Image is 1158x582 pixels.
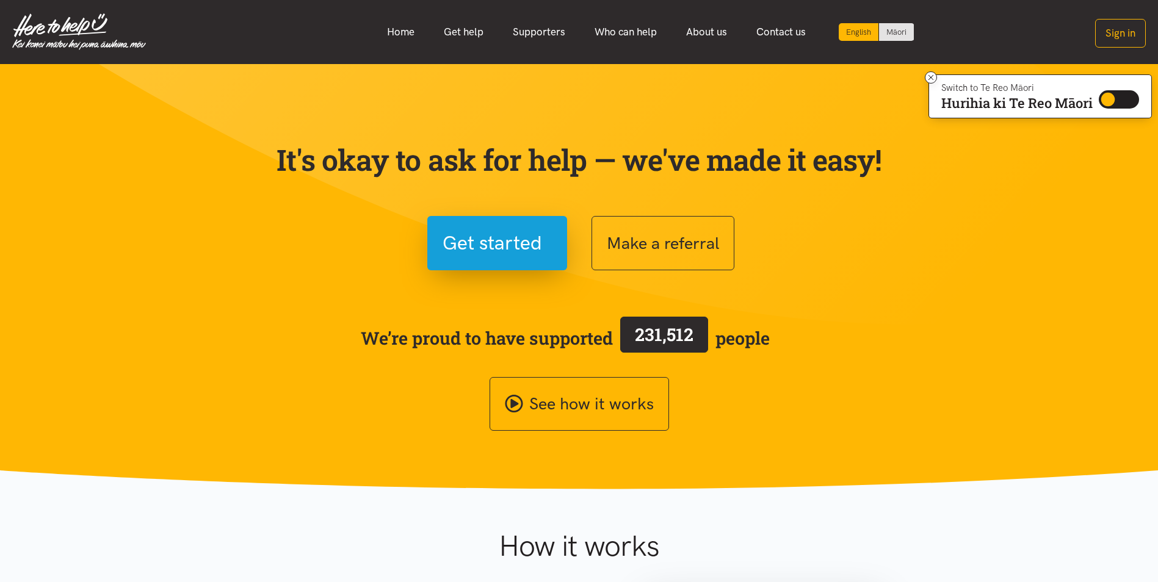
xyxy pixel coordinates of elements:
[380,528,778,564] h1: How it works
[12,13,146,50] img: Home
[580,19,671,45] a: Who can help
[274,142,885,178] p: It's okay to ask for help — we've made it easy!
[427,216,567,270] button: Get started
[443,228,542,259] span: Get started
[1095,19,1146,48] button: Sign in
[941,84,1093,92] p: Switch to Te Reo Māori
[361,314,770,362] span: We’re proud to have supported people
[839,23,879,41] div: Current language
[742,19,820,45] a: Contact us
[635,323,693,346] span: 231,512
[613,314,715,362] a: 231,512
[879,23,914,41] a: Switch to Te Reo Māori
[498,19,580,45] a: Supporters
[490,377,669,431] a: See how it works
[671,19,742,45] a: About us
[592,216,734,270] button: Make a referral
[941,98,1093,109] p: Hurihia ki Te Reo Māori
[429,19,498,45] a: Get help
[372,19,429,45] a: Home
[839,23,914,41] div: Language toggle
